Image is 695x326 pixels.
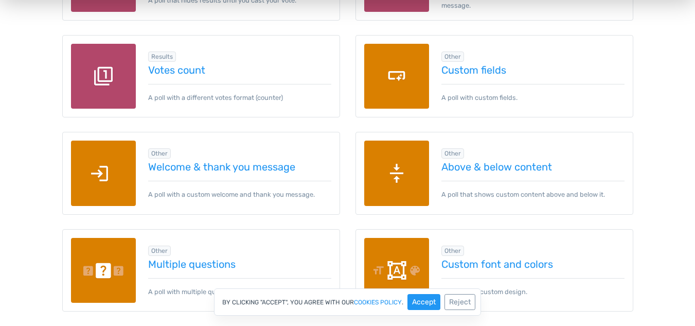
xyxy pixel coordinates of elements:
[71,238,136,303] img: multiple-questions.png.webp
[364,141,430,206] img: above-below-content.png.webp
[71,44,136,109] img: votes-count.png.webp
[441,84,625,102] p: A poll with custom fields.
[148,259,331,270] a: Multiple questions
[441,259,625,270] a: Custom font and colors
[441,181,625,199] p: A poll that shows custom content above and below it.
[71,141,136,206] img: welcome-thank-you-message.png.webp
[441,278,625,297] p: A poll with a custom design.
[148,161,331,173] a: Welcome & thank you message
[407,294,440,310] button: Accept
[148,148,171,159] span: Browse all in Other
[444,294,475,310] button: Reject
[441,52,464,62] span: Browse all in Other
[364,238,430,303] img: custom-font-colors.png.webp
[148,84,331,102] p: A poll with a different votes format (counter)
[214,288,481,316] div: By clicking "Accept", you agree with our .
[354,299,402,305] a: cookies policy
[148,52,176,62] span: Browse all in Results
[364,44,430,109] img: custom-fields.png.webp
[441,64,625,76] a: Custom fields
[148,64,331,76] a: Votes count
[148,181,331,199] p: A poll with a custom welcome and thank you message.
[441,246,464,256] span: Browse all in Other
[148,246,171,256] span: Browse all in Other
[441,161,625,173] a: Above & below content
[148,278,331,297] p: A poll with multiple questions.
[441,148,464,159] span: Browse all in Other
